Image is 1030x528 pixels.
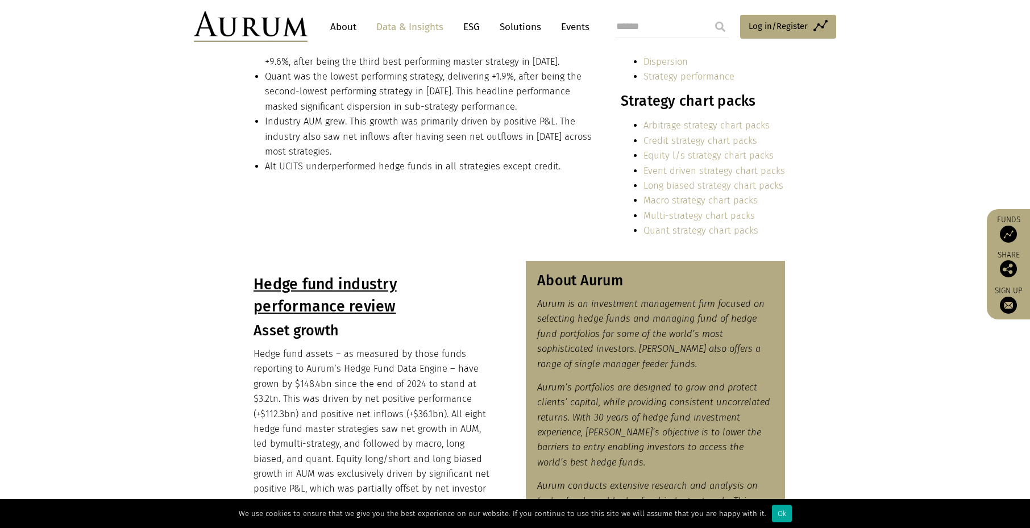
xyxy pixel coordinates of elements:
img: Access Funds [1000,226,1017,243]
u: Hedge fund industry performance review [254,275,397,315]
li: Alt UCITS underperformed hedge funds in all strategies except credit. [265,159,596,174]
a: ESG [458,16,485,38]
span: Log in/Register [749,19,808,33]
li: Industry AUM grew. This growth was primarily driven by positive P&L. The industry also saw net in... [265,114,596,159]
a: Strategy performance [643,71,734,82]
a: Funds [992,215,1024,243]
a: Quant strategy chart packs [643,225,758,236]
div: Share [992,251,1024,277]
a: Arbitrage strategy chart packs [643,120,770,131]
h3: About Aurum [537,272,774,289]
a: About [325,16,362,38]
a: Long biased strategy chart packs [643,180,783,191]
img: Sign up to our newsletter [1000,297,1017,314]
div: Ok [772,505,792,522]
a: Event driven strategy chart packs [643,165,785,176]
img: Aurum [194,11,308,42]
li: Long biased was the strongest performing master strategy during the period, +9.6%, after being th... [265,39,596,69]
input: Submit [709,15,732,38]
h3: Asset growth [254,322,490,339]
a: Sign up [992,286,1024,314]
em: Aurum is an investment management firm focused on selecting hedge funds and managing fund of hedg... [537,298,765,369]
img: Share this post [1000,260,1017,277]
a: Equity l/s strategy chart packs [643,150,774,161]
a: Credit strategy chart packs [643,135,757,146]
h3: Strategy chart packs [621,93,785,110]
a: Macro strategy chart packs [643,195,758,206]
a: Multi-strategy chart packs [643,210,755,221]
a: Solutions [494,16,547,38]
span: multi-strategy [280,438,339,449]
li: Quant was the lowest performing strategy, delivering +1.9%, after being the second-lowest perform... [265,69,596,114]
p: Hedge fund assets – as measured by those funds reporting to Aurum’s Hedge Fund Data Engine – have... [254,347,490,512]
a: Events [555,16,589,38]
a: Log in/Register [740,15,836,39]
a: Dispersion [643,56,688,67]
em: Aurum’s portfolios are designed to grow and protect clients’ capital, while providing consistent ... [537,382,770,468]
a: Data & Insights [371,16,449,38]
